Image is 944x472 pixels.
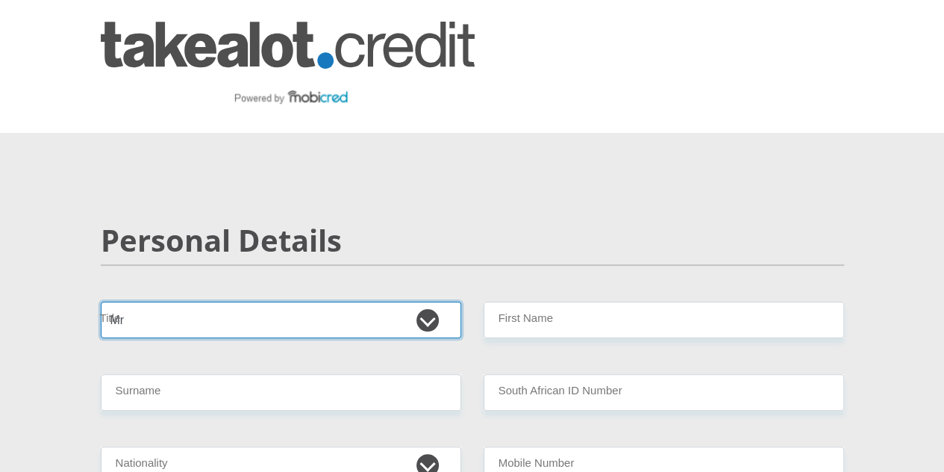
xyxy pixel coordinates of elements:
img: takealot_credit logo [101,22,475,111]
h2: Personal Details [101,223,844,258]
input: ID Number [484,374,844,411]
input: First Name [484,302,844,338]
input: Surname [101,374,461,411]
